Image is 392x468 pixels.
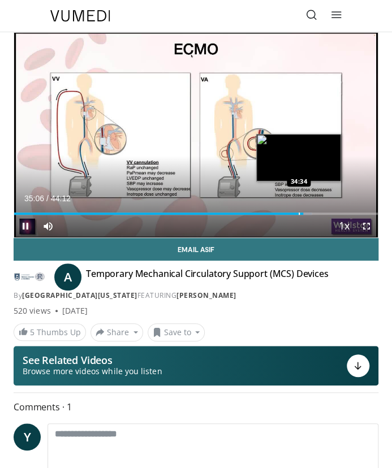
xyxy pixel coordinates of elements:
button: See Related Videos Browse more videos while you listen [14,346,378,385]
span: 35:06 [24,194,44,203]
video-js: Video Player [14,33,378,237]
span: 520 views [14,305,51,317]
a: A [54,263,81,291]
a: Email Asif [14,238,378,261]
span: Comments 1 [14,400,378,414]
img: Medical College of Georgia - Augusta University [14,268,45,286]
span: 44:12 [51,194,71,203]
button: Fullscreen [355,215,378,237]
div: Progress Bar [14,213,378,215]
a: 5 Thumbs Up [14,323,86,341]
p: See Related Videos [23,354,162,366]
a: [GEOGRAPHIC_DATA][US_STATE] [22,291,137,300]
div: By FEATURING [14,291,378,301]
button: Save to [148,323,205,341]
span: / [46,194,49,203]
button: Mute [37,215,59,237]
button: Pause [14,215,37,237]
img: image.jpeg [256,134,341,181]
button: Playback Rate [333,215,355,237]
button: Share [91,323,143,341]
img: VuMedi Logo [50,10,110,21]
a: Y [14,423,41,450]
h4: Temporary Mechanical Circulatory Support (MCS) Devices [86,268,328,286]
a: [PERSON_NAME] [176,291,236,300]
span: 5 [30,327,35,337]
div: [DATE] [62,305,88,317]
span: Browse more videos while you listen [23,366,162,377]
